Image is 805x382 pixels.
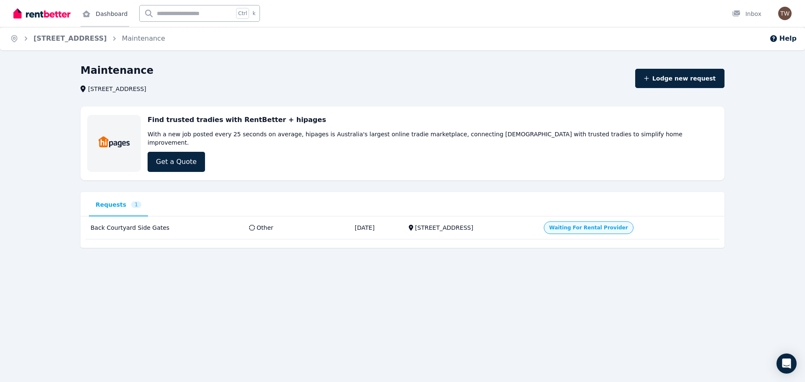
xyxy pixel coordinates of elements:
[350,216,404,239] td: [DATE]
[732,10,761,18] div: Inbox
[96,200,126,209] span: Requests
[91,223,239,232] div: Back Courtyard Side Gates
[415,223,534,232] div: [STREET_ADDRESS]
[635,69,724,88] button: Lodge new request
[236,8,249,19] span: Ctrl
[148,115,326,125] h3: Find trusted tradies with RentBetter + hipages
[13,7,70,20] img: RentBetter
[34,34,107,42] a: [STREET_ADDRESS]
[778,7,792,20] img: Teegan White
[549,224,628,231] span: Waiting For Rental Provider
[148,130,718,147] p: With a new job posted every 25 seconds on average, hipages is Australia's largest online tradie m...
[98,135,130,150] img: Trades & Maintenance
[131,201,141,208] span: 1
[122,34,165,42] a: Maintenance
[148,152,205,172] a: Get a Quote
[88,85,146,93] span: [STREET_ADDRESS]
[252,10,255,17] span: k
[776,353,797,374] div: Open Intercom Messenger
[769,34,797,44] button: Help
[257,223,273,232] div: Other
[80,64,153,77] h1: Maintenance
[89,200,716,216] nav: Tabs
